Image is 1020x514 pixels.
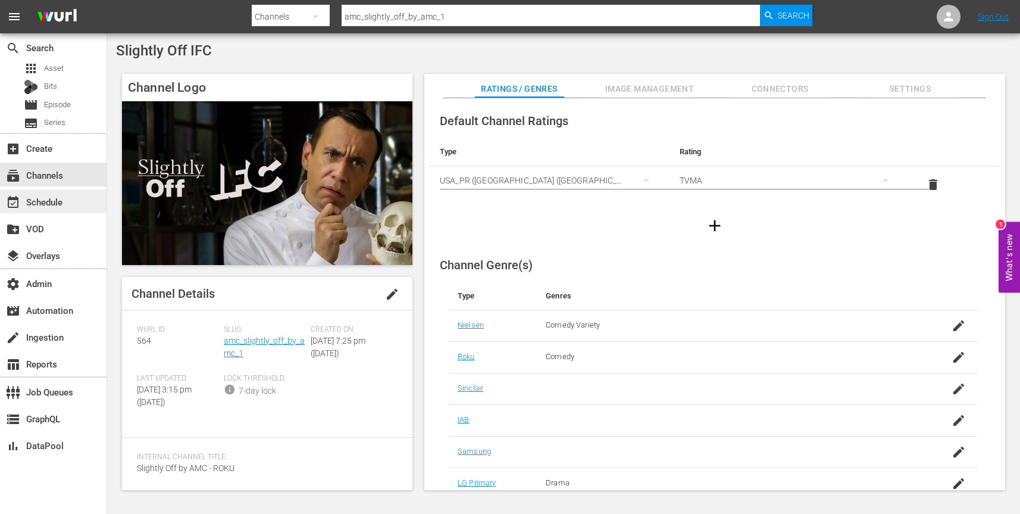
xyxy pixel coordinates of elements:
span: Created On: [311,325,392,335]
span: Overlays [6,249,20,263]
span: Create [6,142,20,156]
th: Rating [670,138,910,166]
span: Ratings / Genres [475,82,564,96]
span: Channel Details [132,286,215,301]
div: USA_PR ([GEOGRAPHIC_DATA] ([GEOGRAPHIC_DATA])) [440,164,661,197]
span: Asset [44,63,64,74]
span: Admin [6,277,20,291]
span: Wurl ID: [137,325,218,335]
span: VOD [6,222,20,236]
div: Bits [24,80,38,94]
span: 564 [137,336,151,345]
th: Type [448,282,536,310]
span: GraphQL [6,412,20,426]
span: Bits [44,80,57,92]
button: Search [760,5,812,26]
span: Last Updated: [137,374,218,384]
span: Search [6,41,20,55]
span: Reports [6,357,20,372]
img: Slightly Off IFC [122,101,412,265]
a: IAB [458,415,469,424]
span: Series [24,116,38,130]
a: Roku [458,352,475,361]
span: Slightly Off by AMC - ROKU [137,463,234,473]
th: Genres [536,282,918,310]
span: Episode [44,99,71,111]
button: Open Feedback Widget [999,222,1020,292]
img: ans4CAIJ8jUAAAAAAAAAAAAAAAAAAAAAAAAgQb4GAAAAAAAAAAAAAAAAAAAAAAAAJMjXAAAAAAAAAAAAAAAAAAAAAAAAgAT5G... [29,3,86,31]
span: Default Channel Ratings [440,114,568,128]
span: [DATE] 3:15 pm ([DATE]) [137,385,192,407]
span: info [224,384,236,395]
span: Automation [6,304,20,318]
span: DataPool [6,439,20,453]
a: Samsung [458,447,491,456]
span: Ingestion [6,331,20,345]
span: menu [7,10,21,24]
th: Type [430,138,670,166]
table: simple table [430,138,999,203]
button: delete [919,170,947,199]
span: [DATE] 7:25 pm ([DATE]) [311,336,365,358]
div: TVMA [680,164,900,197]
span: edit [385,287,399,301]
a: LG Primary [458,478,496,487]
span: Job Queues [6,385,20,400]
div: 1 [996,219,1005,229]
div: 7-day lock [239,385,276,397]
span: Connectors [736,82,825,96]
span: Series [44,117,65,129]
span: Channels [6,169,20,183]
a: amc_slightly_off_by_amc_1 [224,336,305,358]
span: delete [926,177,940,192]
a: Sinclair [458,384,483,392]
button: edit [378,280,406,309]
span: External Channel Title: [137,489,392,499]
span: Slug: [224,325,305,335]
span: Episode [24,98,38,112]
span: Asset [24,61,38,76]
span: Channel Genre(s) [440,258,533,272]
span: Internal Channel Title: [137,453,392,462]
span: Image Management [605,82,694,96]
span: Search [778,5,809,26]
span: Schedule [6,195,20,210]
span: Lock Threshold: [224,374,305,384]
span: Slightly Off IFC [116,42,212,59]
span: Settings [866,82,955,96]
a: Nielsen [458,320,484,329]
a: Sign Out [978,12,1009,21]
h4: Channel Logo [122,74,412,101]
